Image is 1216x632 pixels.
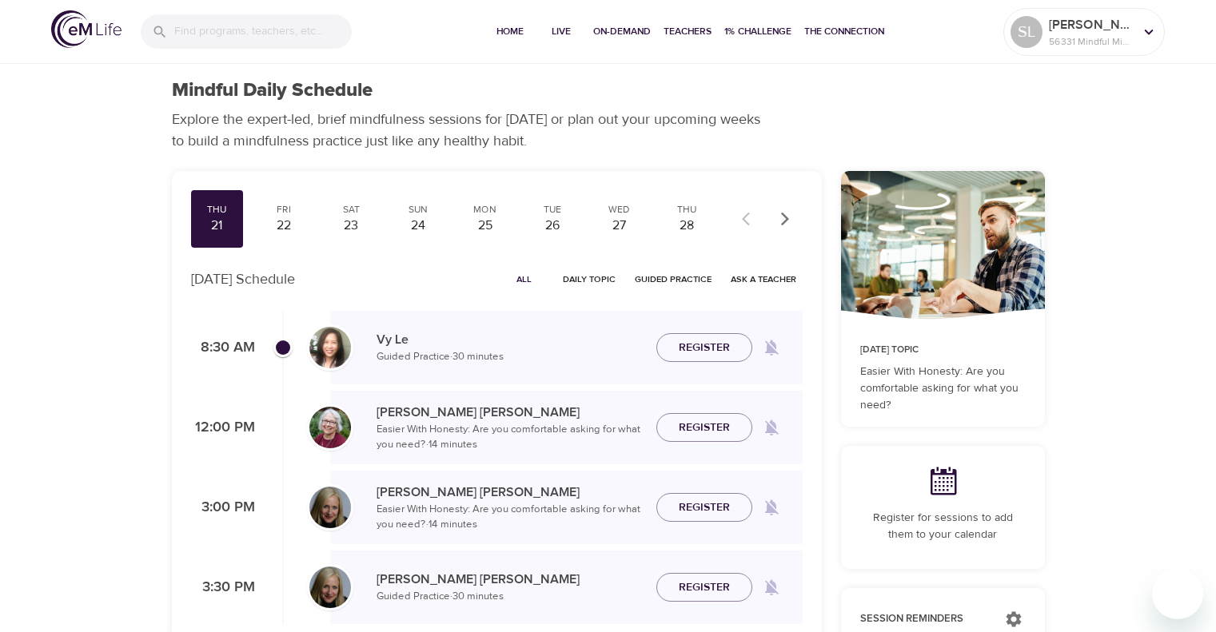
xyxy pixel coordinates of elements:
img: vy-profile-good-3.jpg [309,327,351,368]
p: Guided Practice · 30 minutes [377,589,644,605]
input: Find programs, teachers, etc... [174,14,352,49]
button: Register [656,573,752,602]
p: Session Reminders [860,611,989,627]
button: Register [656,333,752,363]
span: The Connection [804,23,884,40]
span: Remind me when a class goes live every Thursday at 8:30 AM [752,328,791,367]
div: Mon [465,203,505,217]
span: Remind me when a class goes live every Thursday at 12:00 PM [752,408,791,447]
div: Sun [398,203,438,217]
span: Daily Topic [563,272,616,287]
button: Ask a Teacher [724,267,803,292]
p: Easier With Honesty: Are you comfortable asking for what you need? [860,364,1026,414]
div: 26 [532,217,572,235]
p: [PERSON_NAME] [1049,15,1134,34]
span: Register [679,418,730,438]
p: [PERSON_NAME] [PERSON_NAME] [377,483,644,502]
div: Wed [600,203,640,217]
iframe: Button to launch messaging window [1152,568,1203,619]
div: 22 [264,217,304,235]
p: 56331 Mindful Minutes [1049,34,1134,49]
div: 23 [331,217,371,235]
span: Remind me when a class goes live every Thursday at 3:00 PM [752,488,791,527]
span: Register [679,498,730,518]
p: Guided Practice · 30 minutes [377,349,644,365]
span: All [505,272,544,287]
p: Vy Le [377,330,644,349]
div: Fri [264,203,304,217]
img: Diane_Renz-min.jpg [309,566,351,608]
div: 27 [600,217,640,235]
p: [DATE] Schedule [191,268,295,290]
p: Easier With Honesty: Are you comfortable asking for what you need? · 14 minutes [377,502,644,533]
div: SL [1011,16,1043,48]
button: Register [656,493,752,523]
p: 3:30 PM [191,577,255,598]
span: 1% Challenge [724,23,791,40]
img: logo [51,10,122,48]
img: Diane_Renz-min.jpg [309,487,351,528]
span: Home [491,23,529,40]
div: 21 [197,217,237,235]
p: Explore the expert-led, brief mindfulness sessions for [DATE] or plan out your upcoming weeks to ... [172,109,771,152]
span: Guided Practice [635,272,712,287]
span: On-Demand [593,23,651,40]
div: 24 [398,217,438,235]
span: Remind me when a class goes live every Thursday at 3:30 PM [752,568,791,606]
p: Register for sessions to add them to your calendar [860,510,1026,543]
button: Daily Topic [556,267,622,292]
p: 8:30 AM [191,337,255,359]
img: Bernice_Moore_min.jpg [309,407,351,448]
span: Register [679,578,730,598]
span: Teachers [664,23,712,40]
div: 25 [465,217,505,235]
p: Easier With Honesty: Are you comfortable asking for what you need? · 14 minutes [377,422,644,453]
div: Sat [331,203,371,217]
button: Register [656,413,752,443]
p: 3:00 PM [191,497,255,519]
div: Thu [197,203,237,217]
p: 12:00 PM [191,417,255,439]
button: Guided Practice [628,267,718,292]
span: Register [679,338,730,358]
h1: Mindful Daily Schedule [172,79,373,102]
div: Thu [667,203,707,217]
span: Live [542,23,580,40]
button: All [499,267,550,292]
p: [PERSON_NAME] [PERSON_NAME] [377,570,644,589]
p: [PERSON_NAME] [PERSON_NAME] [377,403,644,422]
span: Ask a Teacher [731,272,796,287]
div: 28 [667,217,707,235]
p: [DATE] Topic [860,343,1026,357]
div: Tue [532,203,572,217]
